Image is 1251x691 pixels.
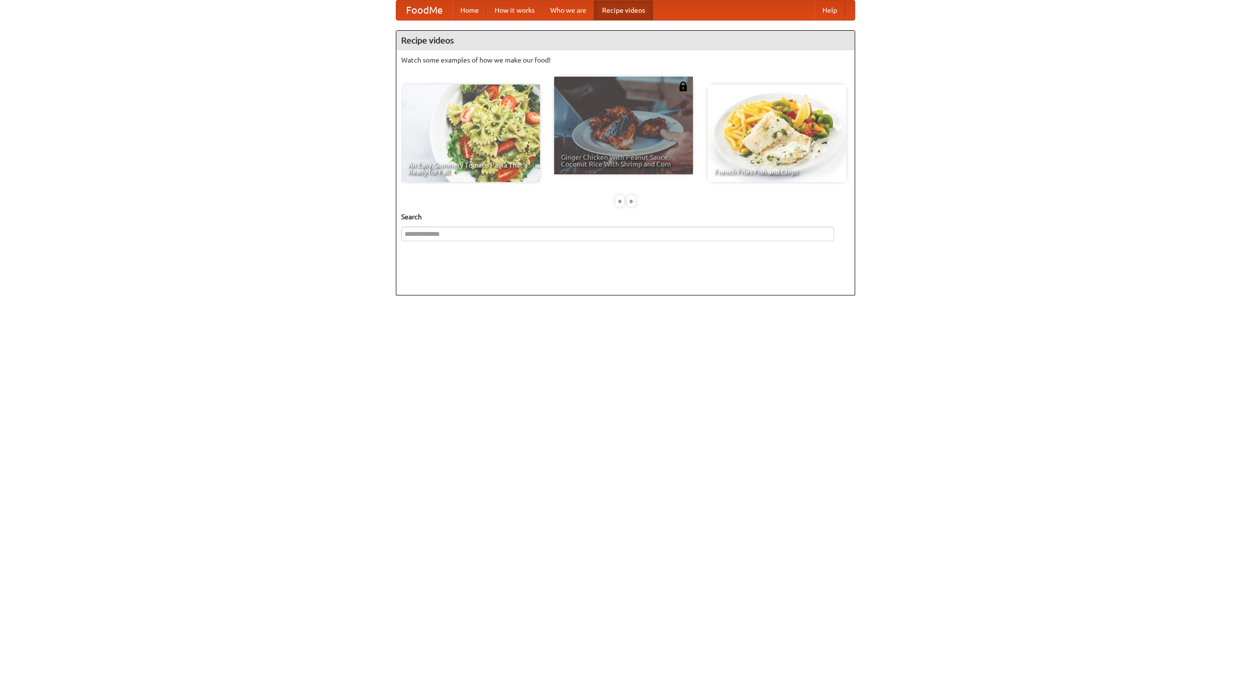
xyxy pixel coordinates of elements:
[408,162,533,175] span: An Easy, Summery Tomato Pasta That's Ready for Fall
[714,168,840,175] span: French Fries Fish and Chips
[678,82,688,91] img: 483408.png
[627,195,636,207] div: »
[615,195,624,207] div: «
[487,0,542,20] a: How it works
[396,31,855,50] h4: Recipe videos
[396,0,453,20] a: FoodMe
[708,84,846,182] a: French Fries Fish and Chips
[815,0,845,20] a: Help
[401,212,850,222] h5: Search
[401,55,850,65] p: Watch some examples of how we make our food!
[401,84,540,182] a: An Easy, Summery Tomato Pasta That's Ready for Fall
[453,0,487,20] a: Home
[594,0,653,20] a: Recipe videos
[542,0,594,20] a: Who we are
